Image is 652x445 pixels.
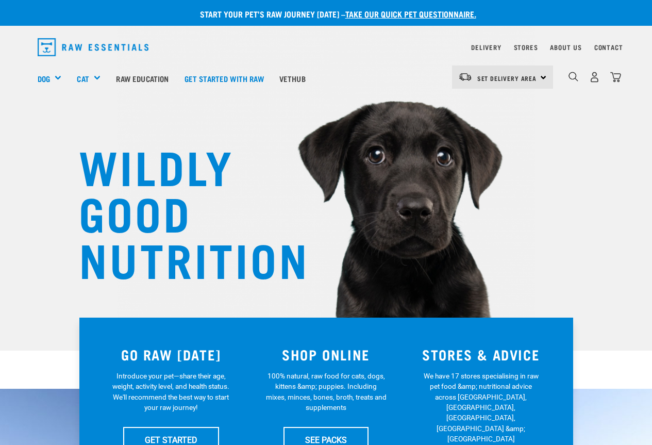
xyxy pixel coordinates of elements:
[272,58,313,99] a: Vethub
[29,34,623,60] nav: dropdown navigation
[569,72,578,81] img: home-icon-1@2x.png
[100,347,243,362] h3: GO RAW [DATE]
[421,371,542,444] p: We have 17 stores specialising in raw pet food &amp; nutritional advice across [GEOGRAPHIC_DATA],...
[77,73,89,85] a: Cat
[410,347,553,362] h3: STORES & ADVICE
[594,45,623,49] a: Contact
[177,58,272,99] a: Get started with Raw
[471,45,501,49] a: Delivery
[265,371,387,413] p: 100% natural, raw food for cats, dogs, kittens &amp; puppies. Including mixes, minces, bones, bro...
[458,72,472,81] img: van-moving.png
[79,142,285,281] h1: WILDLY GOOD NUTRITION
[110,371,231,413] p: Introduce your pet—share their age, weight, activity level, and health status. We'll recommend th...
[38,38,149,56] img: Raw Essentials Logo
[477,76,537,80] span: Set Delivery Area
[550,45,581,49] a: About Us
[38,73,50,85] a: Dog
[610,72,621,83] img: home-icon@2x.png
[255,347,397,362] h3: SHOP ONLINE
[108,58,176,99] a: Raw Education
[514,45,538,49] a: Stores
[589,72,600,83] img: user.png
[345,11,476,16] a: take our quick pet questionnaire.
